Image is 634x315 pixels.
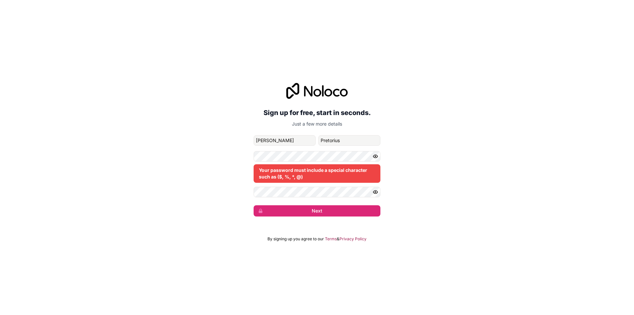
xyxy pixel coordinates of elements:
span: & [337,236,339,242]
input: Password [254,151,380,162]
button: Next [254,205,380,217]
a: Terms [325,236,337,242]
a: Privacy Policy [339,236,367,242]
p: Just a few more details [254,121,380,127]
input: Confirm password [254,187,380,197]
div: Your password must include a special character such as ($, %, *, @) [254,164,380,183]
input: given-name [254,135,316,146]
input: family-name [318,135,380,146]
h2: Sign up for free, start in seconds. [254,107,380,119]
span: By signing up you agree to our [267,236,324,242]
